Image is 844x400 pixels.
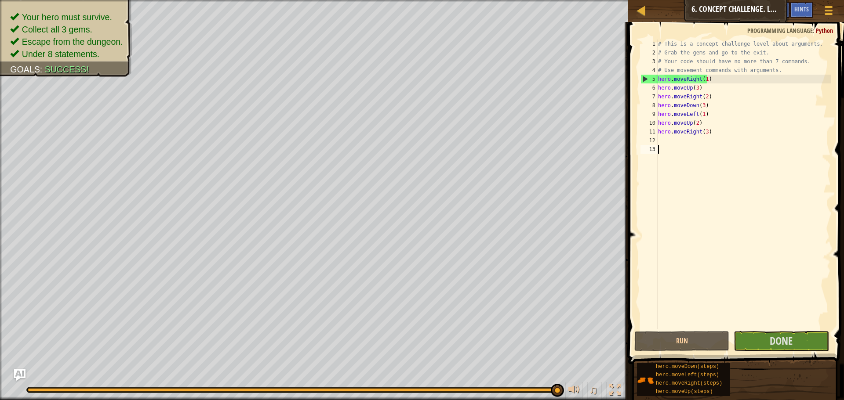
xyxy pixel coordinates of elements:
[641,75,658,83] div: 5
[45,65,89,74] span: Success!
[10,23,123,36] li: Collect all 3 gems.
[771,5,786,13] span: Ask AI
[640,145,658,154] div: 13
[40,65,45,74] span: :
[587,382,602,400] button: ♫
[10,65,40,74] span: Goals
[640,136,658,145] div: 12
[747,26,813,35] span: Programming language
[14,369,25,381] button: Ask AI
[640,57,658,66] div: 3
[640,48,658,57] div: 2
[813,26,816,35] span: :
[589,383,598,396] span: ♫
[640,110,658,119] div: 9
[770,334,793,348] span: Done
[10,36,123,48] li: Escape from the dungeon.
[640,83,658,92] div: 6
[656,389,713,395] span: hero.moveUp(steps)
[640,119,658,127] div: 10
[10,11,123,23] li: Your hero must survive.
[640,127,658,136] div: 11
[22,12,112,22] span: Your hero must survive.
[22,49,99,59] span: Under 8 statements.
[637,372,654,389] img: portrait.png
[656,372,719,378] span: hero.moveLeft(steps)
[22,25,92,34] span: Collect all 3 gems.
[766,2,790,18] button: Ask AI
[818,2,840,22] button: Show game menu
[606,382,624,400] button: Toggle fullscreen
[640,40,658,48] div: 1
[640,101,658,110] div: 8
[656,364,719,370] span: hero.moveDown(steps)
[22,37,123,47] span: Escape from the dungeon.
[565,382,583,400] button: Adjust volume
[634,331,729,351] button: Run
[640,66,658,75] div: 4
[640,92,658,101] div: 7
[816,26,833,35] span: Python
[734,331,829,351] button: Done
[794,5,809,13] span: Hints
[10,48,123,60] li: Under 8 statements.
[656,380,722,386] span: hero.moveRight(steps)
